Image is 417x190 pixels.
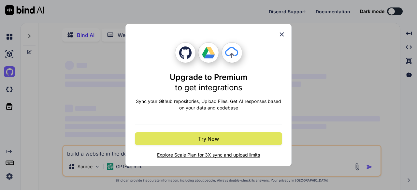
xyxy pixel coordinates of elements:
p: Sync your Github repositories, Upload Files. Get AI responses based on your data and codebase [135,98,282,111]
span: Try Now [198,135,219,143]
h1: Upgrade to Premium [170,72,248,93]
span: to get integrations [175,83,242,92]
span: Explore Scale Plan for 3X sync and upload limits [135,152,282,158]
button: Try Now [135,132,282,145]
